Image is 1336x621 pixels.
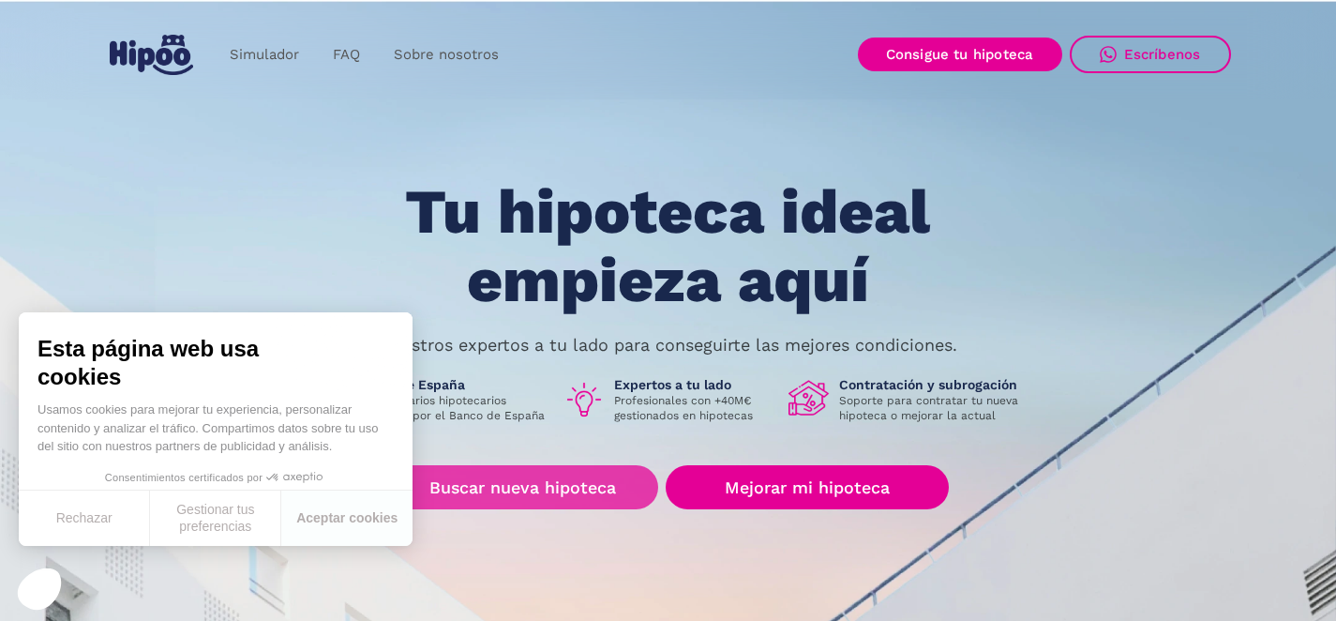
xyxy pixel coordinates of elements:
[387,465,658,509] a: Buscar nueva hipoteca
[1124,46,1201,63] div: Escríbenos
[377,37,516,73] a: Sobre nosotros
[316,37,377,73] a: FAQ
[380,338,957,353] p: Nuestros expertos a tu lado para conseguirte las mejores condiciones.
[106,27,198,83] a: home
[355,393,548,423] p: Intermediarios hipotecarios regulados por el Banco de España
[839,376,1032,393] h1: Contratación y subrogación
[1070,36,1231,73] a: Escríbenos
[614,393,773,423] p: Profesionales con +40M€ gestionados en hipotecas
[839,393,1032,423] p: Soporte para contratar tu nueva hipoteca o mejorar la actual
[312,178,1023,314] h1: Tu hipoteca ideal empieza aquí
[858,38,1062,71] a: Consigue tu hipoteca
[666,465,948,509] a: Mejorar mi hipoteca
[355,376,548,393] h1: Banco de España
[614,376,773,393] h1: Expertos a tu lado
[213,37,316,73] a: Simulador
